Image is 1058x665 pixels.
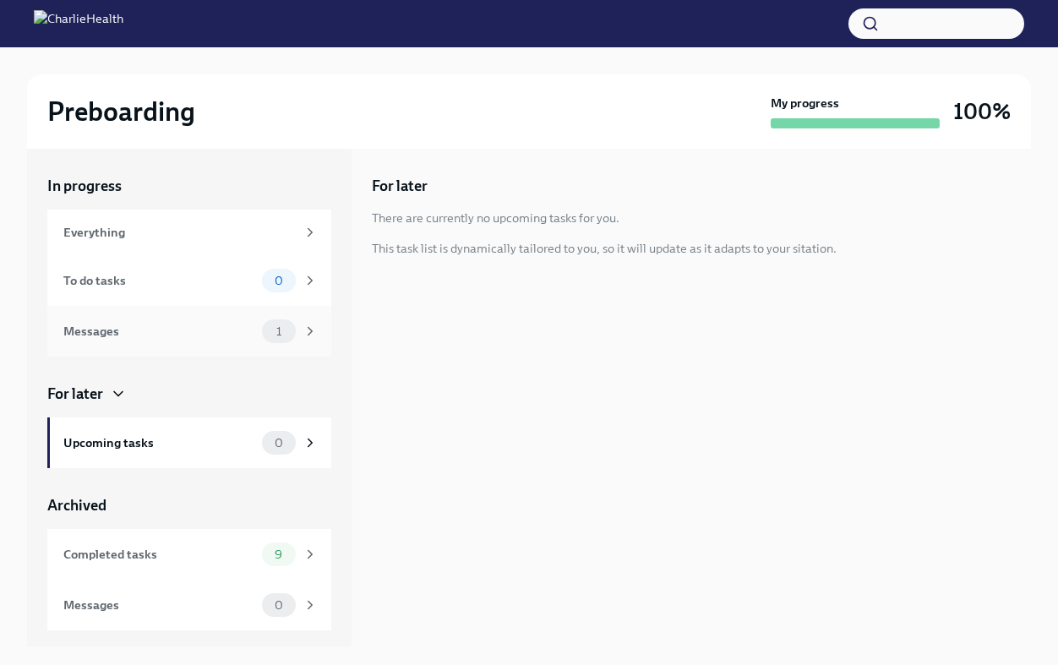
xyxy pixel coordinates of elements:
[63,596,255,614] div: Messages
[63,223,296,242] div: Everything
[63,271,255,290] div: To do tasks
[47,417,331,468] a: Upcoming tasks0
[47,210,331,255] a: Everything
[47,95,195,128] h2: Preboarding
[953,96,1011,127] h3: 100%
[771,95,839,112] strong: My progress
[264,548,292,561] span: 9
[47,580,331,630] a: Messages0
[264,599,293,612] span: 0
[34,10,123,37] img: CharlieHealth
[47,255,331,306] a: To do tasks0
[264,437,293,450] span: 0
[266,325,292,338] span: 1
[47,384,103,404] div: For later
[63,322,255,341] div: Messages
[47,529,331,580] a: Completed tasks9
[47,495,331,515] a: Archived
[264,275,293,287] span: 0
[47,176,331,196] a: In progress
[63,545,255,564] div: Completed tasks
[372,176,428,196] h5: For later
[372,240,837,257] div: This task list is dynamically tailored to you, so it will update as it adapts to your sitation.
[63,433,255,452] div: Upcoming tasks
[47,306,331,357] a: Messages1
[47,384,331,404] a: For later
[372,210,619,226] div: There are currently no upcoming tasks for you.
